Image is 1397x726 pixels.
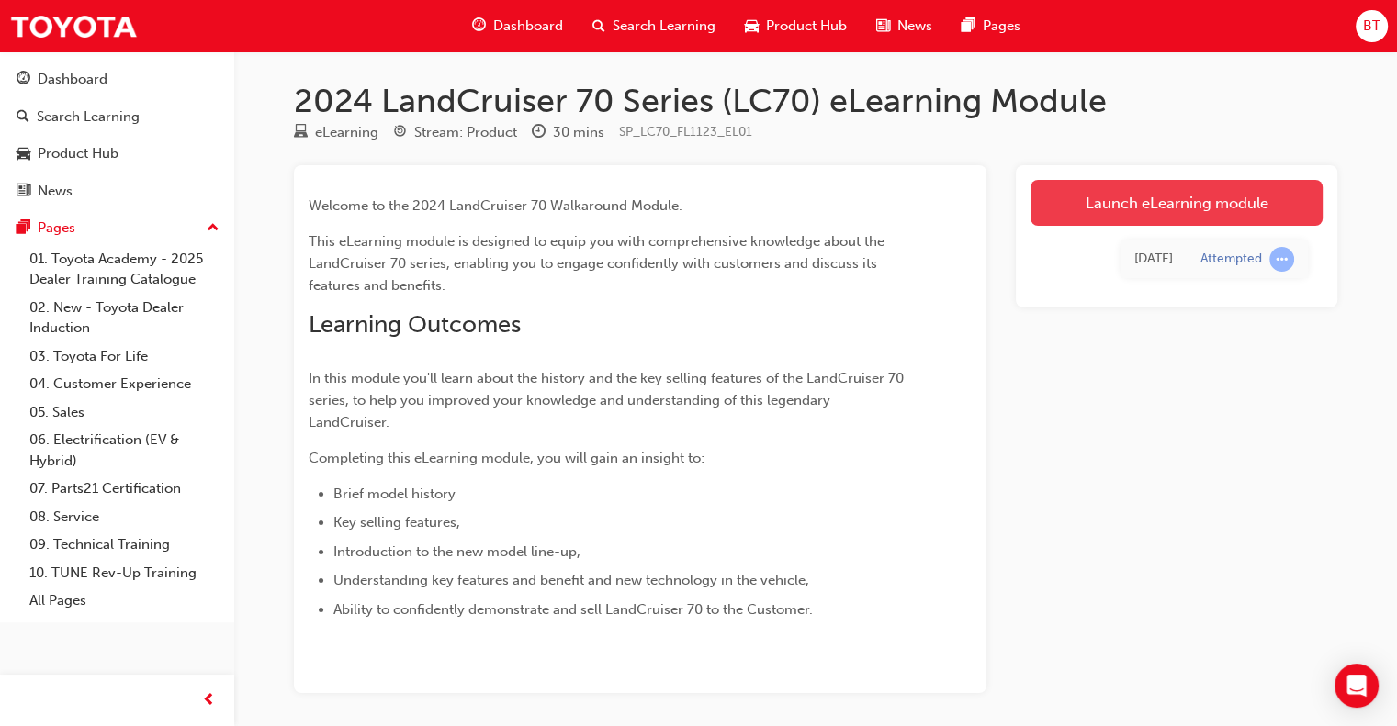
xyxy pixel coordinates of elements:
[22,503,227,531] a: 08. Service
[7,59,227,211] button: DashboardSearch LearningProduct HubNews
[38,181,73,202] div: News
[333,572,809,588] span: Understanding key features and benefit and new technology in the vehicle,
[745,15,759,38] span: car-icon
[619,124,752,140] span: Learning resource code
[309,450,704,466] span: Completing this eLearning module, you will gain an insight to:
[613,16,715,37] span: Search Learning
[38,218,75,239] div: Pages
[17,220,30,237] span: pages-icon
[333,514,460,531] span: Key selling features,
[17,72,30,88] span: guage-icon
[578,7,730,45] a: search-iconSearch Learning
[22,370,227,398] a: 04. Customer Experience
[962,15,975,38] span: pages-icon
[294,125,308,141] span: learningResourceType_ELEARNING-icon
[1200,251,1262,268] div: Attempted
[37,106,140,128] div: Search Learning
[457,7,578,45] a: guage-iconDashboard
[294,121,378,144] div: Type
[553,122,604,143] div: 30 mins
[333,601,813,618] span: Ability to confidently demonstrate and sell LandCruiser 70 to the Customer.
[17,109,29,126] span: search-icon
[592,15,605,38] span: search-icon
[1134,249,1173,270] div: Thu Jun 26 2025 10:44:45 GMT+0930 (Australian Central Standard Time)
[22,559,227,587] a: 10. TUNE Rev-Up Training
[309,233,888,294] span: This eLearning module is designed to equip you with comprehensive knowledge about the LandCruiser...
[7,100,227,134] a: Search Learning
[309,197,682,214] span: Welcome to the 2024 LandCruiser 70 Walkaround Module.
[1363,16,1380,37] span: BT
[493,16,563,37] span: Dashboard
[1031,180,1323,226] a: Launch eLearning module
[947,7,1035,45] a: pages-iconPages
[393,125,407,141] span: target-icon
[22,531,227,559] a: 09. Technical Training
[7,174,227,208] a: News
[333,543,580,560] span: Introduction to the new model line-up,
[22,245,227,294] a: 01. Toyota Academy - 2025 Dealer Training Catalogue
[983,16,1020,37] span: Pages
[9,6,138,47] img: Trak
[414,122,517,143] div: Stream: Product
[309,370,907,430] span: In this module you'll learn about the history and the key selling features of the LandCruiser 70 ...
[7,62,227,96] a: Dashboard
[7,137,227,171] a: Product Hub
[876,15,890,38] span: news-icon
[333,486,456,502] span: Brief model history
[22,586,227,615] a: All Pages
[1335,664,1379,708] div: Open Intercom Messenger
[38,69,107,90] div: Dashboard
[897,16,932,37] span: News
[202,689,216,712] span: prev-icon
[22,294,227,342] a: 02. New - Toyota Dealer Induction
[309,310,521,339] span: Learning Outcomes
[1269,247,1294,272] span: learningRecordVerb_ATTEMPT-icon
[393,121,517,144] div: Stream
[730,7,862,45] a: car-iconProduct Hub
[17,184,30,200] span: news-icon
[1356,10,1388,42] button: BT
[766,16,847,37] span: Product Hub
[17,146,30,162] span: car-icon
[7,211,227,245] button: Pages
[22,342,227,371] a: 03. Toyota For Life
[22,426,227,475] a: 06. Electrification (EV & Hybrid)
[472,15,486,38] span: guage-icon
[294,81,1337,121] h1: 2024 LandCruiser 70 Series (LC70) eLearning Module
[315,122,378,143] div: eLearning
[532,125,546,141] span: clock-icon
[22,398,227,427] a: 05. Sales
[532,121,604,144] div: Duration
[207,217,220,240] span: up-icon
[22,475,227,503] a: 07. Parts21 Certification
[38,143,118,164] div: Product Hub
[862,7,947,45] a: news-iconNews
